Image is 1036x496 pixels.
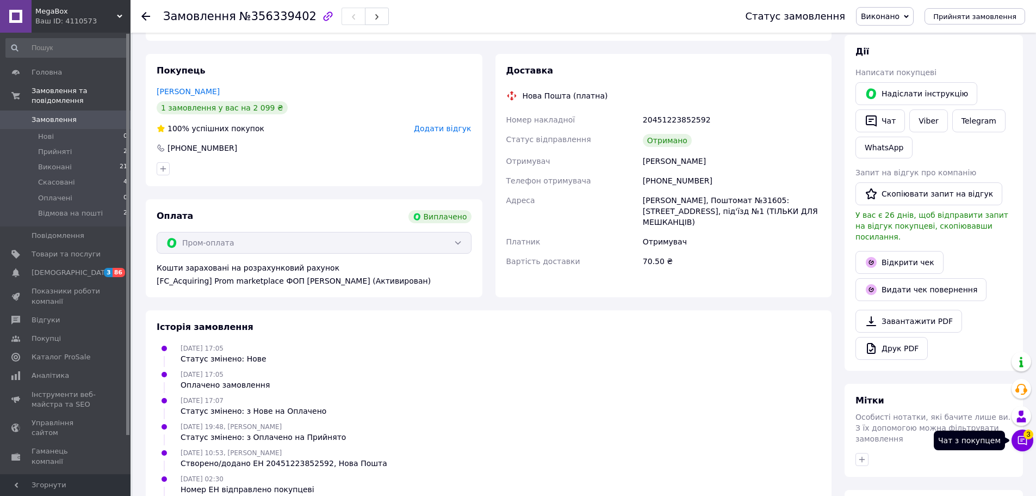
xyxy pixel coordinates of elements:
span: Адреса [506,196,535,205]
span: Вартість доставки [506,257,580,266]
a: [PERSON_NAME] [157,87,220,96]
a: Відкрити чек [855,251,944,274]
span: Покупець [157,65,206,76]
div: 20451223852592 [641,110,823,130]
span: Каталог ProSale [32,352,90,362]
span: Написати покупцеві [855,68,936,77]
span: Замовлення [163,10,236,23]
div: [PHONE_NUMBER] [641,171,823,191]
button: Чат з покупцем3 [1012,430,1033,451]
span: Нові [38,132,54,142]
span: [DATE] 17:07 [181,397,224,405]
div: Чат з покупцем [934,431,1005,450]
span: Оплачені [38,193,72,203]
div: Статус замовлення [745,11,845,22]
span: Товари та послуги [32,249,101,259]
span: Виконано [861,12,899,21]
div: [PERSON_NAME], Поштомат №31605: [STREET_ADDRESS], під'їзд №1 (ТІЛЬКИ ДЛЯ МЕШКАНЦІВ) [641,191,823,232]
span: Інструменти веб-майстра та SEO [32,390,101,409]
div: Отримувач [641,232,823,252]
span: Телефон отримувача [506,176,591,185]
span: 3 [1023,430,1033,439]
span: Статус відправлення [506,135,591,144]
div: 1 замовлення у вас на 2 099 ₴ [157,101,288,114]
span: 21 [120,162,127,172]
span: Номер накладної [506,115,575,124]
span: 0 [123,193,127,203]
a: Telegram [952,109,1006,132]
span: Виконані [38,162,72,172]
button: Надіслати інструкцію [855,82,977,105]
span: Головна [32,68,62,77]
button: Прийняти замовлення [925,8,1025,25]
span: [DATE] 10:53, [PERSON_NAME] [181,449,282,457]
button: Видати чек повернення [855,278,987,301]
div: Повернутися назад [141,11,150,22]
div: Статус змінено: з Оплачено на Прийнято [181,432,346,443]
span: MegaBox [35,7,117,16]
input: Пошук [5,38,128,58]
span: Скасовані [38,177,75,187]
div: [PHONE_NUMBER] [166,143,238,154]
span: Замовлення та повідомлення [32,86,131,106]
div: Нова Пошта (платна) [520,90,611,101]
div: успішних покупок [157,123,264,134]
span: [DATE] 17:05 [181,345,224,352]
a: Друк PDF [855,337,928,360]
span: №356339402 [239,10,317,23]
button: Скопіювати запит на відгук [855,182,1002,205]
div: Оплачено замовлення [181,379,270,390]
div: Виплачено [408,210,472,223]
div: Отримано [643,134,692,147]
span: Дії [855,46,869,57]
span: Мітки [855,395,884,406]
span: Запит на відгук про компанію [855,168,976,177]
span: 3 [104,268,113,277]
span: Доставка [506,65,554,76]
div: 70.50 ₴ [641,252,823,271]
div: [FC_Acquiring] Prom marketplace ФОП [PERSON_NAME] (Активирован) [157,275,472,286]
span: Історія замовлення [157,322,253,332]
span: Отримувач [506,157,550,166]
span: Додати відгук [414,124,471,133]
span: Гаманець компанії [32,446,101,466]
span: 2 [123,209,127,218]
span: Замовлення [32,115,77,125]
span: 0 [123,132,127,142]
span: Прийняті [38,147,72,157]
span: 100% [168,124,189,133]
span: Прийняти замовлення [933,13,1016,21]
a: Завантажити PDF [855,310,962,333]
span: 2 [123,147,127,157]
div: Кошти зараховані на розрахунковий рахунок [157,262,472,286]
span: Аналітика [32,371,69,381]
span: Відгуки [32,315,60,325]
span: [DATE] 17:05 [181,371,224,378]
span: Оплата [157,211,193,221]
span: [DATE] 19:48, [PERSON_NAME] [181,423,282,431]
div: Номер ЕН відправлено покупцеві [181,484,314,495]
div: Статус змінено: Нове [181,353,266,364]
span: Показники роботи компанії [32,286,101,306]
span: Покупці [32,334,61,344]
div: [PERSON_NAME] [641,151,823,171]
span: [DEMOGRAPHIC_DATA] [32,268,112,278]
span: Управління сайтом [32,418,101,438]
span: Повідомлення [32,231,84,241]
a: WhatsApp [855,137,913,158]
span: Особисті нотатки, які бачите лише ви. З їх допомогою можна фільтрувати замовлення [855,413,1010,443]
span: [DATE] 02:30 [181,475,224,483]
span: 4 [123,177,127,187]
button: Чат [855,109,905,132]
a: Viber [909,109,947,132]
div: Ваш ID: 4110573 [35,16,131,26]
span: Відмова на пошті [38,209,103,218]
div: Статус змінено: з Нове на Оплачено [181,406,326,417]
span: Платник [506,237,541,246]
span: 86 [113,268,125,277]
span: У вас є 26 днів, щоб відправити запит на відгук покупцеві, скопіювавши посилання. [855,211,1008,241]
div: Створено/додано ЕН 20451223852592, Нова Пошта [181,458,387,469]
